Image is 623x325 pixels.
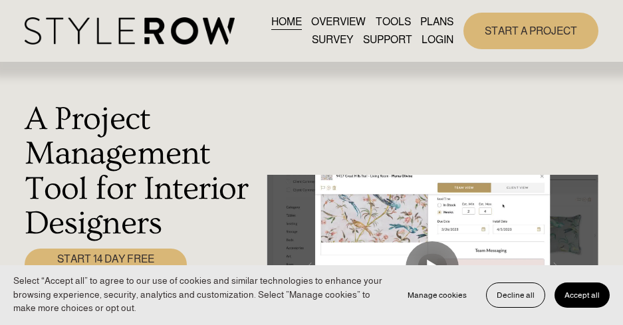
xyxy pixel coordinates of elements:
[363,32,412,48] span: SUPPORT
[408,290,467,300] span: Manage cookies
[398,282,477,308] button: Manage cookies
[406,241,459,294] button: Play
[25,249,187,280] a: START 14 DAY FREE TRIAL
[486,282,545,308] button: Decline all
[463,13,598,49] a: START A PROJECT
[271,13,302,31] a: HOME
[497,290,535,300] span: Decline all
[312,31,353,49] a: SURVEY
[363,31,412,49] a: folder dropdown
[13,274,384,316] p: Select “Accept all” to agree to our use of cookies and similar technologies to enhance your brows...
[25,102,259,241] h1: A Project Management Tool for Interior Designers
[25,17,234,45] img: StyleRow
[564,290,600,300] span: Accept all
[376,13,411,31] a: TOOLS
[422,31,453,49] a: LOGIN
[555,282,610,308] button: Accept all
[311,13,366,31] a: OVERVIEW
[420,13,453,31] a: PLANS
